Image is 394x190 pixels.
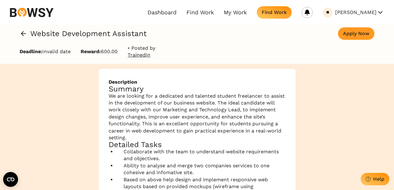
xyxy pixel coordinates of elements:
div: Esther Ajomiwe [325,11,331,15]
h2: Summary [109,86,286,92]
span: Reward: [81,49,101,54]
h2: Website Development Assistant [30,30,147,37]
a: Find Work [186,9,214,16]
button: Open CMP widget [3,172,18,187]
button: Find Work [257,6,292,19]
p: 600.00 [81,48,118,55]
span: Deadline: [20,49,42,54]
a: TrainedIn [128,52,155,58]
a: My Work [224,9,247,16]
div: Help [373,176,384,182]
a: Esther Ajomiwe [323,7,333,17]
button: Apply Now [338,27,374,40]
button: [PERSON_NAME] [335,7,384,17]
img: svg%3e [10,8,54,17]
button: Help [361,173,389,185]
div: Apply Now [343,30,369,36]
div: Find Work [262,9,287,15]
a: Dashboard [148,9,176,16]
li: Collaborate with the team to understand website requirements and objectives. [116,148,286,162]
p: Invalid date [20,48,71,55]
h2: Detailed Tasks [109,141,286,148]
p: • Posted by [128,45,155,59]
p: We are looking for a dedicated and talented student freelancer to assist in the development of ou... [109,93,286,141]
li: Ability to analyse and merge two companies services to one cohesive and infomative site. [116,162,286,176]
b: Description [109,79,286,86]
